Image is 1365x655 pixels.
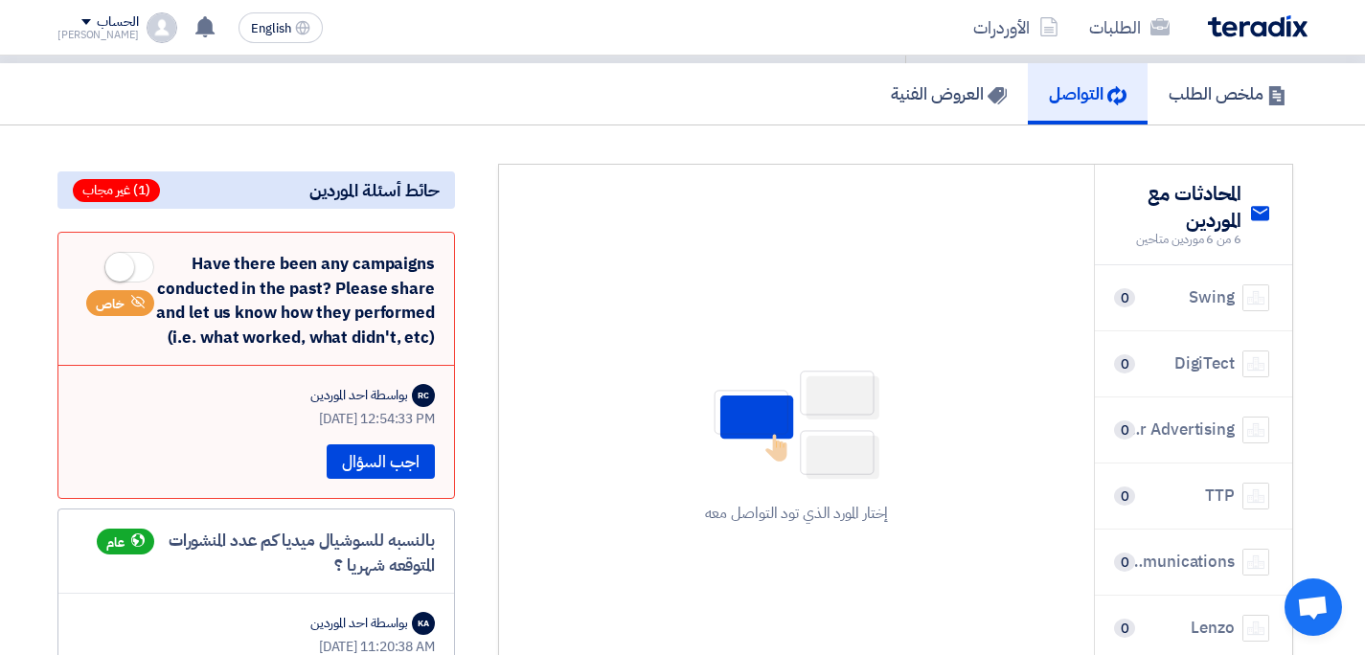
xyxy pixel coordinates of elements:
[251,22,291,35] span: English
[310,385,408,405] div: بواسطة احد الموردين
[891,82,1007,104] h5: العروض الفنية
[1242,615,1269,642] img: company-name
[1242,549,1269,576] img: company-name
[1114,420,1135,440] span: 0
[1118,418,1235,442] div: I AL-THAMANIN For Advertising
[1114,354,1135,373] span: 0
[870,63,1028,124] a: العروض الفنية
[1118,550,1235,575] div: Results Integrated Marketing & Communications
[1242,417,1269,443] img: company-name
[1114,619,1135,638] span: 0
[1148,63,1308,124] a: ملخص الطلب
[78,409,435,429] div: [DATE] 12:54:33 PM
[1191,616,1235,641] div: Lenzo
[412,384,435,407] div: RC
[1118,230,1241,249] span: 6 من 6 موردين متاحين
[1049,82,1126,104] h5: التواصل
[310,613,408,633] div: بواسطة احد الموردين
[1114,553,1135,572] span: 0
[57,30,139,40] div: [PERSON_NAME]
[1189,285,1235,310] div: Swing
[1285,578,1342,636] div: دردشة مفتوحة
[1028,63,1148,124] a: التواصل
[239,12,323,43] button: English
[78,529,435,577] div: بالنسبه للسوشيال ميديا كم عدد المنشورات المتوقعه شهريا ؟
[958,5,1074,50] a: الأوردرات
[78,252,435,350] div: Have there been any campaigns conducted in the past? Please share and let us know how they perfor...
[1118,180,1241,234] h2: المحادثات مع الموردين
[1169,82,1286,104] h5: ملخص الطلب
[412,612,435,635] div: KA
[1114,486,1135,506] span: 0
[1205,484,1235,508] div: TTP
[1074,5,1185,50] a: الطلبات
[147,12,177,43] img: profile_test.png
[1114,288,1135,307] span: 0
[1242,350,1269,377] img: company-name
[309,179,440,201] span: حائط أسئلة الموردين
[705,502,889,525] div: إختار المورد الذي تود التواصل معه
[96,295,125,313] span: خاص
[1208,15,1308,37] img: Teradix logo
[327,444,435,479] button: اجب السؤال
[701,364,893,486] img: No Partner Selected
[1174,351,1235,376] div: DigiTect
[97,14,138,31] div: الحساب
[1242,483,1269,509] img: company-name
[73,179,160,202] span: (1) غير مجاب
[106,533,125,552] span: عام
[1242,284,1269,311] img: company-name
